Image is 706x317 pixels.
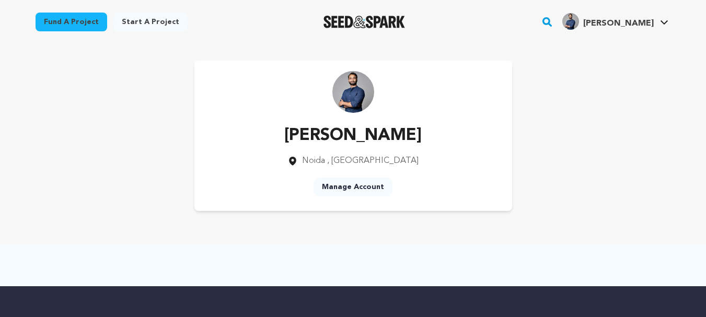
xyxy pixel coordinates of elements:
[113,13,188,31] a: Start a project
[562,13,654,30] div: Nehal S.'s Profile
[562,13,579,30] img: 76fc1763e1acaaa1.jpg
[583,19,654,28] span: [PERSON_NAME]
[560,11,670,33] span: Nehal S.'s Profile
[332,71,374,113] img: https://seedandspark-static.s3.us-east-2.amazonaws.com/images/User/002/217/166/medium/76fc1763e1a...
[302,157,325,165] span: Noida
[284,123,422,148] p: [PERSON_NAME]
[560,11,670,30] a: Nehal S.'s Profile
[36,13,107,31] a: Fund a project
[327,157,419,165] span: , [GEOGRAPHIC_DATA]
[323,16,406,28] img: Seed&Spark Logo Dark Mode
[323,16,406,28] a: Seed&Spark Homepage
[314,178,392,196] a: Manage Account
